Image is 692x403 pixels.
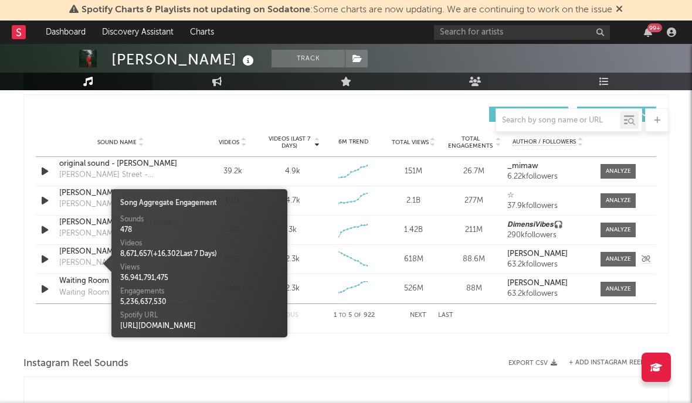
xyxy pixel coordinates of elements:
a: ☆ [507,192,589,200]
button: Next [410,312,426,319]
a: [PERSON_NAME][GEOGRAPHIC_DATA] [59,187,182,199]
span: Videos [219,139,239,146]
div: [PERSON_NAME][GEOGRAPHIC_DATA] [59,228,182,240]
div: 2.3k [286,254,300,265]
button: Track [272,50,345,67]
div: 618M [386,254,441,265]
strong: [PERSON_NAME] [507,279,568,287]
span: Spotify Charts & Playlists not updating on Sodatone [82,5,310,15]
div: 478 [120,225,279,235]
div: 2.3k [286,283,300,295]
div: 4.7k [286,195,300,207]
a: 𝘿𝙞𝙢𝙚𝙣𝙨𝙞𝙑𝙞𝙗𝙚𝙨🎧 [507,221,589,229]
span: Author / Followers [513,138,576,146]
span: of [354,313,361,318]
span: Dismiss [616,5,623,15]
div: 6M Trend [326,138,381,146]
input: Search by song name or URL [496,116,620,125]
div: 99 + [647,23,662,32]
div: Spotify URL [120,310,279,321]
div: Song Aggregate Engagement [120,198,279,209]
button: Official(20) [577,107,656,122]
div: Engagements [120,286,279,297]
div: Videos [120,238,279,249]
button: 99+ [644,28,652,37]
span: to [339,313,346,318]
a: Charts [182,21,222,44]
div: 26.7M [447,166,501,177]
div: 8,671,657 ( + 16,302 Last 7 Days) [120,249,279,259]
div: 6.22k followers [507,173,589,181]
div: 88.6M [447,254,501,265]
strong: ☆ [507,192,514,199]
a: [PERSON_NAME] Street (Slowed Down) [59,246,182,258]
div: 290k followers [507,231,589,240]
button: + Add Instagram Reel Sound [569,360,669,366]
div: 36,941,791,475 [120,273,279,284]
div: [PERSON_NAME] Street - Recorded at [GEOGRAPHIC_DATA] [GEOGRAPHIC_DATA] [59,169,182,181]
button: Last [438,312,453,319]
div: 1.42B [386,224,441,236]
a: [PERSON_NAME] [507,250,589,258]
div: [PERSON_NAME][GEOGRAPHIC_DATA] [59,199,182,210]
div: 1 5 922 [322,309,386,323]
div: 2.1B [386,195,441,207]
strong: [PERSON_NAME] [507,250,568,258]
div: Views [120,262,279,273]
span: Total Views [392,139,429,146]
span: : Some charts are now updating. We are continuing to work on the issue [82,5,612,15]
a: Dashboard [38,21,94,44]
span: Videos (last 7 days) [266,135,313,149]
span: Instagram Reel Sounds [23,357,128,371]
div: Waiting Room [59,287,109,299]
input: Search for artists [434,25,610,40]
a: _mimaw [507,162,589,170]
div: 211M [447,224,501,236]
div: 3k [289,224,297,236]
a: Waiting Room [59,275,182,287]
div: Sounds [120,214,279,225]
a: original sound - [PERSON_NAME] [59,158,182,170]
div: 63.2k followers [507,290,589,298]
a: Discovery Assistant [94,21,182,44]
span: Total Engagements [447,135,494,149]
div: 4.9k [285,166,300,177]
button: Export CSV [508,360,557,367]
span: Sound Name [97,139,137,146]
div: 63.2k followers [507,261,589,269]
div: 277M [447,195,501,207]
strong: _mimaw [507,162,538,170]
strong: 𝘿𝙞𝙢𝙚𝙣𝙨𝙞𝙑𝙞𝙗𝙚𝙨🎧 [507,221,563,228]
div: 37.9k followers [507,202,589,210]
div: 39.2k [205,166,260,177]
div: + Add Instagram Reel Sound [557,360,669,366]
div: 526M [386,283,441,295]
a: [PERSON_NAME] street x i know the end [59,217,182,228]
div: [PERSON_NAME] [111,50,257,69]
div: 5,236,637,530 [120,297,279,308]
div: [PERSON_NAME][GEOGRAPHIC_DATA] [59,257,182,269]
div: 151M [386,166,441,177]
button: UGC(902) [489,107,568,122]
a: [PERSON_NAME] [507,279,589,288]
div: 88M [447,283,501,295]
a: [URL][DOMAIN_NAME] [120,323,196,330]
